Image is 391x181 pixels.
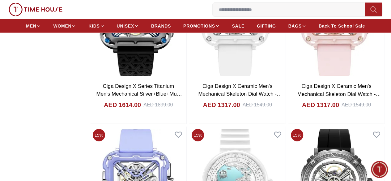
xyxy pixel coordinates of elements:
a: UNISEX [117,20,139,32]
span: UNISEX [117,23,134,29]
span: Back To School Sale [319,23,365,29]
span: PROMOTIONS [183,23,215,29]
span: 15 % [291,129,303,141]
a: SALE [232,20,244,32]
span: BAGS [288,23,301,29]
a: MEN [26,20,41,32]
a: PROMOTIONS [183,20,220,32]
a: BAGS [288,20,306,32]
span: KIDS [88,23,100,29]
h4: AED 1317.00 [203,101,240,109]
div: AED 1549.00 [342,101,371,109]
a: GIFTING [257,20,276,32]
span: BRANDS [151,23,171,29]
a: WOMEN [53,20,76,32]
img: ... [9,3,62,16]
h4: AED 1614.00 [104,101,141,109]
a: Ciga Design X Series Titanium Men's Mechanical Silver+Blue+Multi Color Dial Watch - X021-TIBU-W25BK [96,83,182,113]
a: KIDS [88,20,104,32]
a: Back To School Sale [319,20,365,32]
span: WOMEN [53,23,72,29]
a: Ciga Design X Ceramic Men's Mechanical Skeleton Dial Watch - X012-WS02-W5WH [198,83,282,105]
a: BRANDS [151,20,171,32]
span: GIFTING [257,23,276,29]
span: 15 % [192,129,204,141]
span: MEN [26,23,36,29]
span: SALE [232,23,244,29]
span: 15 % [93,129,105,141]
div: Chat Widget [371,161,388,178]
div: AED 1549.00 [242,101,272,109]
a: Ciga Design X Ceramic Men's Mechanical Skeleton Dial Watch - X012-PR02-W5PK [297,83,381,105]
h4: AED 1317.00 [302,101,339,109]
div: AED 1899.00 [143,101,173,109]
